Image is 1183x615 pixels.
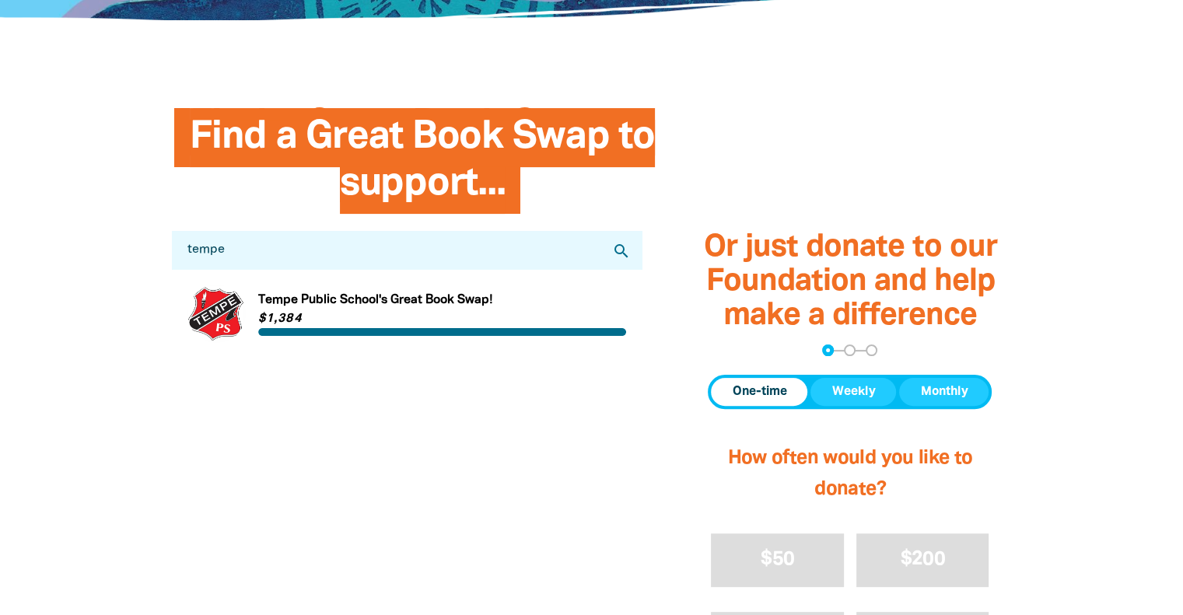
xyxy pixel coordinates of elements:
[822,344,834,356] button: Navigate to step 1 of 3 to enter your donation amount
[187,285,627,343] div: Paginated content
[711,378,807,406] button: One-time
[711,533,844,587] button: $50
[920,383,968,401] span: Monthly
[190,120,655,214] span: Find a Great Book Swap to support...
[901,550,945,568] span: $200
[810,378,896,406] button: Weekly
[611,242,630,260] i: search
[761,550,794,568] span: $50
[732,383,786,401] span: One-time
[844,344,856,356] button: Navigate to step 2 of 3 to enter your details
[708,375,992,409] div: Donation frequency
[708,428,992,521] h2: How often would you like to donate?
[831,383,875,401] span: Weekly
[866,344,877,356] button: Navigate to step 3 of 3 to enter your payment details
[899,378,989,406] button: Monthly
[856,533,989,587] button: $200
[703,233,996,330] span: Or just donate to our Foundation and help make a difference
